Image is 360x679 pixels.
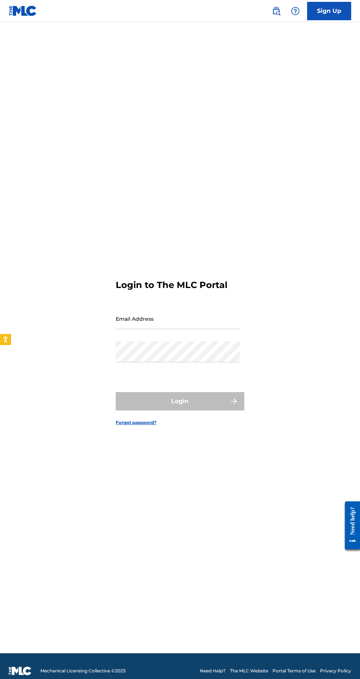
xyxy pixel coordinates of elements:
a: Privacy Policy [320,668,351,674]
img: MLC Logo [9,6,37,16]
iframe: Chat Widget [323,644,360,679]
a: The MLC Website [230,668,268,674]
a: Sign Up [307,2,351,20]
img: search [272,7,281,15]
span: Mechanical Licensing Collective © 2025 [40,668,126,674]
a: Forgot password? [116,419,156,426]
img: help [291,7,300,15]
a: Portal Terms of Use [273,668,316,674]
img: logo [9,666,32,675]
iframe: Resource Center [339,495,360,555]
h3: Login to The MLC Portal [116,280,227,291]
a: Public Search [269,4,284,18]
a: Need Help? [200,668,226,674]
div: Help [288,4,303,18]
